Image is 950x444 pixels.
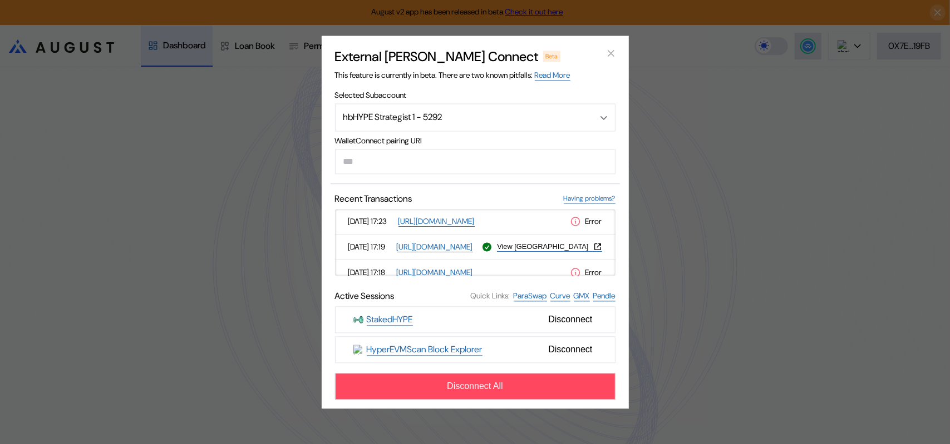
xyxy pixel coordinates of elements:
span: Recent Transactions [335,193,412,204]
span: This feature is currently in beta. There are two known pitfalls: [335,70,570,81]
a: [URL][DOMAIN_NAME] [397,242,473,252]
div: Error [570,216,602,227]
span: Selected Subaccount [335,90,616,100]
button: HyperEVMScan Block ExplorerHyperEVMScan Block ExplorerDisconnect [335,336,616,363]
span: WalletConnect pairing URI [335,136,616,146]
div: hbHYPE Strategist 1 - 5292 [343,112,578,123]
span: Disconnect [544,310,597,329]
div: Error [570,267,602,278]
a: GMX [574,291,590,301]
a: Having problems? [564,194,616,203]
a: Read More [535,70,570,81]
a: [URL][DOMAIN_NAME] [398,216,475,227]
span: [DATE] 17:18 [348,268,392,278]
a: View [GEOGRAPHIC_DATA] [497,242,602,252]
span: Disconnect [544,340,597,359]
span: [DATE] 17:23 [348,217,394,227]
a: StakedHYPE [367,313,413,326]
button: View [GEOGRAPHIC_DATA] [497,242,602,251]
span: [DATE] 17:19 [348,242,392,252]
img: HyperEVMScan Block Explorer [353,345,363,355]
span: Quick Links: [471,291,510,301]
h2: External [PERSON_NAME] Connect [335,48,539,65]
img: StakedHYPE [353,315,363,325]
button: Disconnect All [335,373,616,400]
button: StakedHYPEStakedHYPEDisconnect [335,306,616,333]
a: HyperEVMScan Block Explorer [367,343,483,356]
span: Disconnect All [447,381,503,391]
a: ParaSwap [514,291,547,301]
button: Open menu [335,103,616,131]
button: close modal [602,44,620,62]
a: [URL][DOMAIN_NAME] [397,267,473,278]
div: Beta [543,51,561,62]
a: Pendle [593,291,616,301]
span: Active Sessions [335,290,395,302]
a: Curve [550,291,570,301]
